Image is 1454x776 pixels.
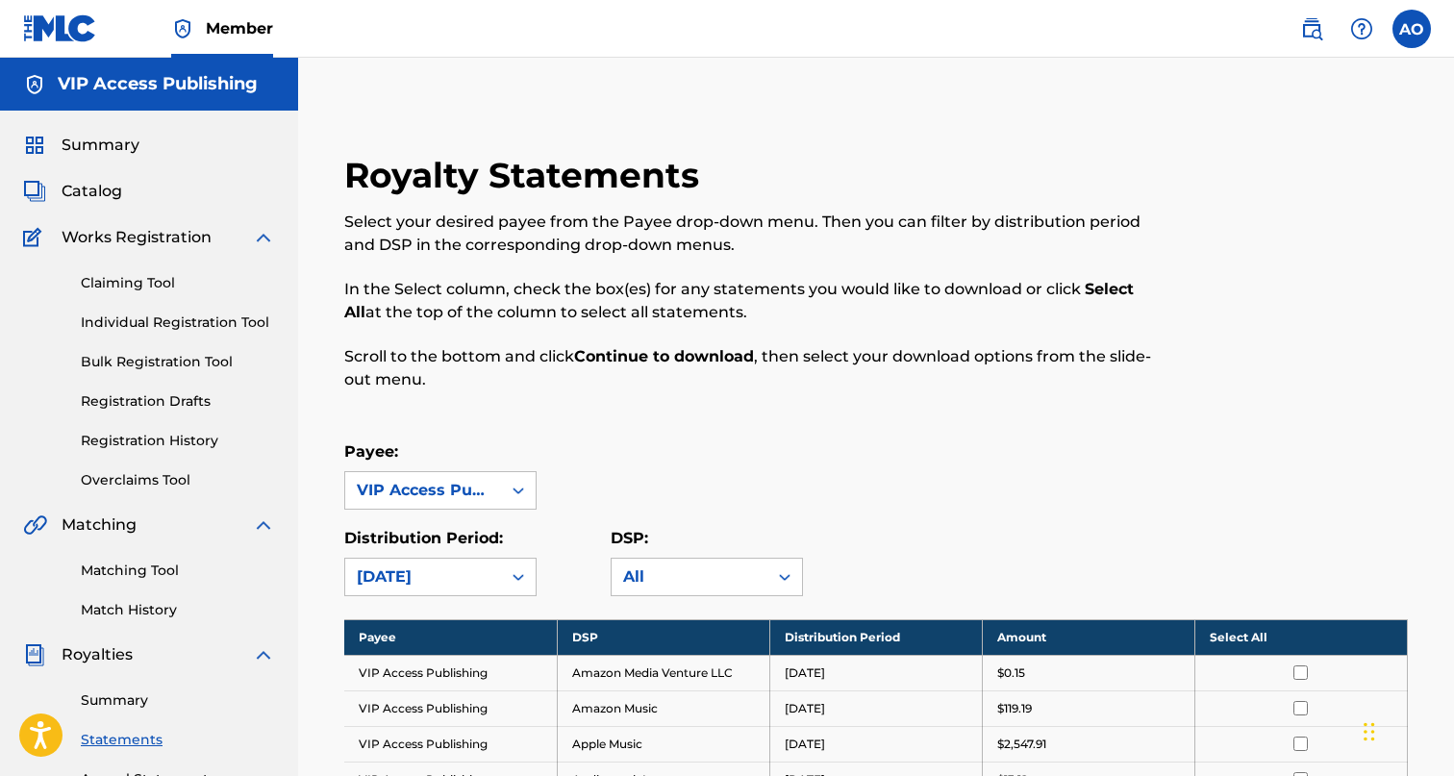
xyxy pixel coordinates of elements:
[611,529,648,547] label: DSP:
[357,479,489,502] div: VIP Access Publishing
[252,513,275,537] img: expand
[1300,17,1323,40] img: search
[58,73,258,95] h5: VIP Access Publishing
[1342,10,1381,48] div: Help
[252,643,275,666] img: expand
[252,226,275,249] img: expand
[344,690,557,726] td: VIP Access Publishing
[23,134,46,157] img: Summary
[557,655,769,690] td: Amazon Media Venture LLC
[23,180,46,203] img: Catalog
[344,442,398,461] label: Payee:
[769,690,982,726] td: [DATE]
[344,345,1164,391] p: Scroll to the bottom and click , then select your download options from the slide-out menu.
[23,14,97,42] img: MLC Logo
[81,273,275,293] a: Claiming Tool
[171,17,194,40] img: Top Rightsholder
[769,655,982,690] td: [DATE]
[81,730,275,750] a: Statements
[23,643,46,666] img: Royalties
[62,643,133,666] span: Royalties
[23,134,139,157] a: SummarySummary
[23,73,46,96] img: Accounts
[623,565,756,588] div: All
[1400,493,1454,652] iframe: Resource Center
[81,431,275,451] a: Registration History
[344,529,503,547] label: Distribution Period:
[23,180,122,203] a: CatalogCatalog
[997,736,1046,753] p: $2,547.91
[557,690,769,726] td: Amazon Music
[81,561,275,581] a: Matching Tool
[769,726,982,762] td: [DATE]
[997,664,1025,682] p: $0.15
[982,619,1194,655] th: Amount
[62,134,139,157] span: Summary
[23,513,47,537] img: Matching
[344,655,557,690] td: VIP Access Publishing
[574,347,754,365] strong: Continue to download
[769,619,982,655] th: Distribution Period
[344,619,557,655] th: Payee
[62,226,212,249] span: Works Registration
[357,565,489,588] div: [DATE]
[344,278,1164,324] p: In the Select column, check the box(es) for any statements you would like to download or click at...
[557,619,769,655] th: DSP
[1292,10,1331,48] a: Public Search
[206,17,273,39] span: Member
[997,700,1032,717] p: $119.19
[1350,17,1373,40] img: help
[1358,684,1454,776] iframe: Chat Widget
[81,352,275,372] a: Bulk Registration Tool
[344,154,709,197] h2: Royalty Statements
[344,726,557,762] td: VIP Access Publishing
[62,513,137,537] span: Matching
[81,391,275,412] a: Registration Drafts
[1194,619,1407,655] th: Select All
[1392,10,1431,48] div: User Menu
[62,180,122,203] span: Catalog
[1364,703,1375,761] div: Drag
[81,690,275,711] a: Summary
[81,313,275,333] a: Individual Registration Tool
[557,726,769,762] td: Apple Music
[81,600,275,620] a: Match History
[81,470,275,490] a: Overclaims Tool
[344,211,1164,257] p: Select your desired payee from the Payee drop-down menu. Then you can filter by distribution peri...
[23,226,48,249] img: Works Registration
